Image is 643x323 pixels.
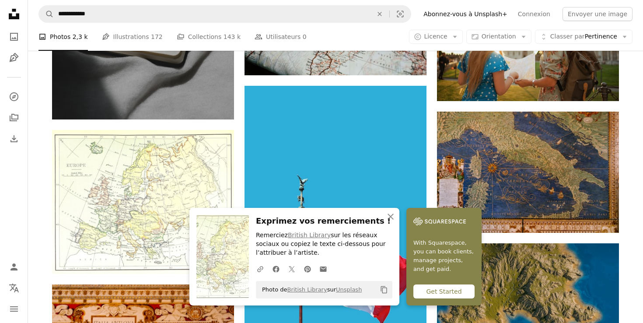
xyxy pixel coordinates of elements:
a: Partagez-leTwitter [284,260,300,277]
a: Partagez-leFacebook [268,260,284,277]
button: Menu [5,300,23,318]
a: Explorer [5,88,23,105]
form: Rechercher des visuels sur tout le site [38,5,411,23]
a: British Library [288,232,331,239]
a: Carte de l’Europe [52,198,234,206]
span: 143 k [224,32,241,42]
a: Illustrations [5,49,23,67]
a: Accueil — Unsplash [5,5,23,25]
span: 0 [303,32,307,42]
a: Connexion / S’inscrire [5,258,23,276]
a: Abonnez-vous à Unsplash+ [418,7,513,21]
a: With Squarespace, you can book clients, manage projects, and get paid.Get Started [406,208,482,305]
span: With Squarespace, you can book clients, manage projects, and get paid. [413,239,475,274]
a: Illustrations 172 [102,23,163,51]
span: Photo de sur [258,283,362,297]
button: Effacer [370,6,389,22]
button: Classer parPertinence [535,30,633,44]
div: Get Started [413,284,475,298]
a: Collections 143 k [177,23,241,51]
a: Une carte 3D d’une chaîne de montagnes au milieu de l’océan [437,296,619,304]
span: Orientation [482,33,516,40]
a: Partager par mail [315,260,331,277]
a: Historique de téléchargement [5,130,23,147]
a: Utilisateurs 0 [255,23,307,51]
button: Envoyer une image [563,7,633,21]
button: Orientation [466,30,531,44]
a: Connexion [513,7,556,21]
button: Recherche de visuels [390,6,411,22]
a: Collections [5,109,23,126]
h3: Exprimez vos remerciements ! [256,215,392,228]
span: Classer par [550,33,585,40]
button: Copier dans le presse-papier [377,282,391,297]
img: file-1747939142011-51e5cc87e3c9 [413,215,466,228]
a: Photos [5,28,23,46]
a: Une peinture d’une carte sur un mur [437,168,619,176]
button: Langue [5,279,23,297]
img: Une peinture d’une carte sur un mur [437,112,619,233]
span: 172 [151,32,163,42]
a: Partagez-lePinterest [300,260,315,277]
img: Carte de l’Europe [52,130,234,274]
button: Rechercher sur Unsplash [39,6,54,22]
p: Remerciez sur les réseaux sociaux ou copiez le texte ci-dessous pour l’attribuer à l’artiste. [256,231,392,257]
a: British Library [287,286,327,293]
span: Licence [424,33,447,40]
button: Licence [409,30,463,44]
a: Unsplash [336,286,362,293]
span: Pertinence [550,32,617,41]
